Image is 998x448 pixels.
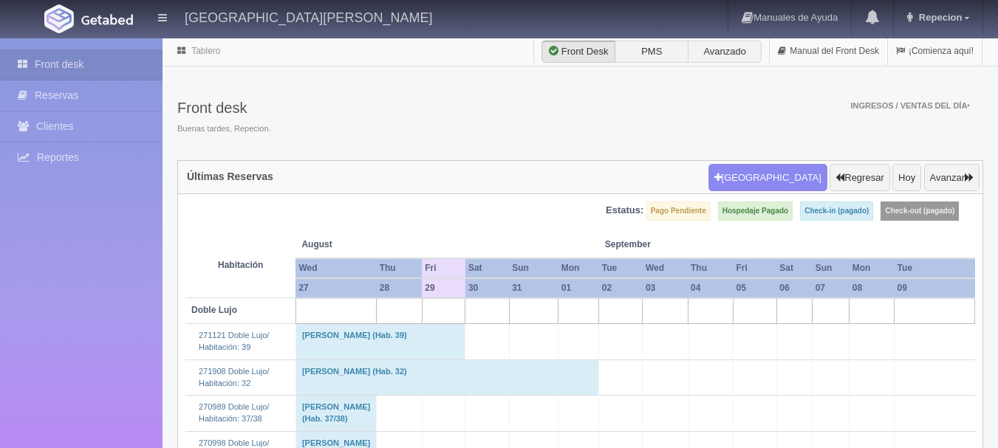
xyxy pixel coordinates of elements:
[643,258,688,278] th: Wed
[776,278,812,298] th: 06
[850,278,895,298] th: 08
[422,258,465,278] th: Fri
[541,41,615,63] label: Front Desk
[199,367,269,387] a: 271908 Doble Lujo/Habitación: 32
[605,238,682,251] span: September
[295,396,376,431] td: [PERSON_NAME] (Hab. 37/38)
[606,204,643,218] label: Estatus:
[558,258,599,278] th: Mon
[895,258,975,278] th: Tue
[881,201,959,221] label: Check-out (pagado)
[643,278,688,298] th: 03
[191,46,220,56] a: Tablero
[688,258,734,278] th: Thu
[191,305,237,315] b: Doble Lujo
[187,171,273,182] h4: Últimas Reservas
[218,260,263,270] strong: Habitación
[509,258,558,278] th: Sun
[830,164,889,192] button: Regresar
[558,278,599,298] th: 01
[646,201,711,221] label: Pago Pendiente
[800,201,873,221] label: Check-in (pagado)
[185,7,432,26] h4: [GEOGRAPHIC_DATA][PERSON_NAME]
[850,258,895,278] th: Mon
[199,331,269,351] a: 271121 Doble Lujo/Habitación: 39
[295,324,465,359] td: [PERSON_NAME] (Hab. 39)
[599,278,643,298] th: 02
[295,359,598,395] td: [PERSON_NAME] (Hab. 32)
[850,101,970,110] span: Ingresos / Ventas del día
[509,278,558,298] th: 31
[422,278,465,298] th: 29
[770,37,887,66] a: Manual del Front Desk
[813,258,850,278] th: Sun
[813,278,850,298] th: 07
[688,278,734,298] th: 04
[199,402,269,423] a: 270989 Doble Lujo/Habitación: 37/38
[295,258,376,278] th: Wed
[377,258,423,278] th: Thu
[301,238,416,251] span: August
[734,278,777,298] th: 05
[44,4,74,33] img: Getabed
[377,278,423,298] th: 28
[915,12,963,23] span: Repecion
[688,41,762,63] label: Avanzado
[599,258,643,278] th: Tue
[615,41,688,63] label: PMS
[708,164,827,192] button: [GEOGRAPHIC_DATA]
[892,164,921,192] button: Hoy
[465,278,509,298] th: 30
[295,278,376,298] th: 27
[924,164,980,192] button: Avanzar
[895,278,975,298] th: 09
[888,37,982,66] a: ¡Comienza aquí!
[81,14,133,25] img: Getabed
[734,258,777,278] th: Fri
[718,201,793,221] label: Hospedaje Pagado
[177,123,271,135] span: Buenas tardes, Repecion.
[465,258,509,278] th: Sat
[177,100,271,116] h3: Front desk
[776,258,812,278] th: Sat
